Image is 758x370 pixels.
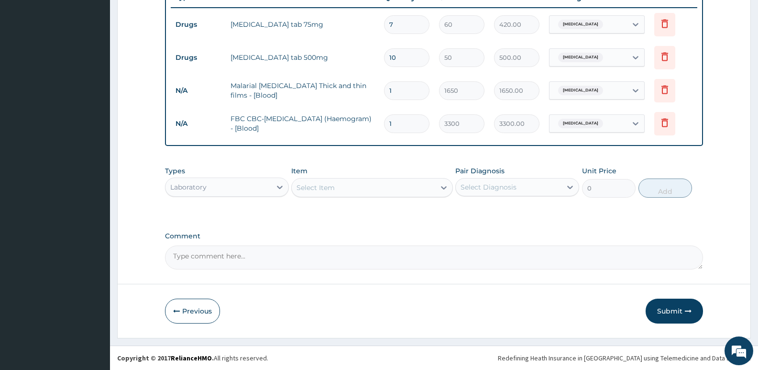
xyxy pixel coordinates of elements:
[171,82,226,100] td: N/A
[18,48,39,72] img: d_794563401_company_1708531726252_794563401
[171,16,226,34] td: Drugs
[558,20,603,29] span: [MEDICAL_DATA]
[171,354,212,362] a: RelianceHMO
[165,299,220,324] button: Previous
[50,54,161,66] div: Chat with us now
[157,5,180,28] div: Minimize live chat window
[171,115,226,133] td: N/A
[55,121,132,217] span: We're online!
[638,179,692,198] button: Add
[165,167,185,175] label: Types
[226,15,379,34] td: [MEDICAL_DATA] tab 75mg
[226,109,379,138] td: FBC CBC-[MEDICAL_DATA] (Haemogram) - [Blood]
[117,354,214,362] strong: Copyright © 2017 .
[170,182,207,192] div: Laboratory
[461,182,516,192] div: Select Diagnosis
[558,86,603,95] span: [MEDICAL_DATA]
[291,166,308,176] label: Item
[297,183,335,192] div: Select Item
[646,299,703,324] button: Submit
[226,48,379,67] td: [MEDICAL_DATA] tab 500mg
[165,232,703,240] label: Comment
[226,76,379,105] td: Malarial [MEDICAL_DATA] Thick and thin films - [Blood]
[110,346,758,370] footer: All rights reserved.
[558,119,603,128] span: [MEDICAL_DATA]
[5,261,182,295] textarea: Type your message and hit 'Enter'
[558,53,603,62] span: [MEDICAL_DATA]
[171,49,226,67] td: Drugs
[455,166,505,176] label: Pair Diagnosis
[582,166,616,176] label: Unit Price
[498,353,751,363] div: Redefining Heath Insurance in [GEOGRAPHIC_DATA] using Telemedicine and Data Science!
